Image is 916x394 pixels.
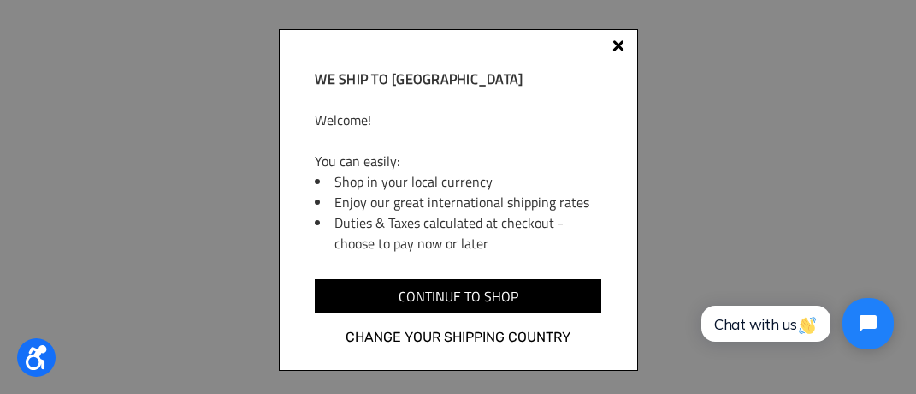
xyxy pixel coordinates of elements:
[334,171,600,192] li: Shop in your local currency
[315,69,600,89] h2: We ship to [GEOGRAPHIC_DATA]
[683,284,908,364] iframe: Tidio Chat
[315,110,600,130] p: Welcome!
[315,279,600,313] input: Continue to shop
[334,212,600,254] li: Duties & Taxes calculated at checkout - choose to pay now or later
[315,151,600,171] p: You can easily:
[315,326,600,349] a: Change your shipping country
[334,192,600,212] li: Enjoy our great international shipping rates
